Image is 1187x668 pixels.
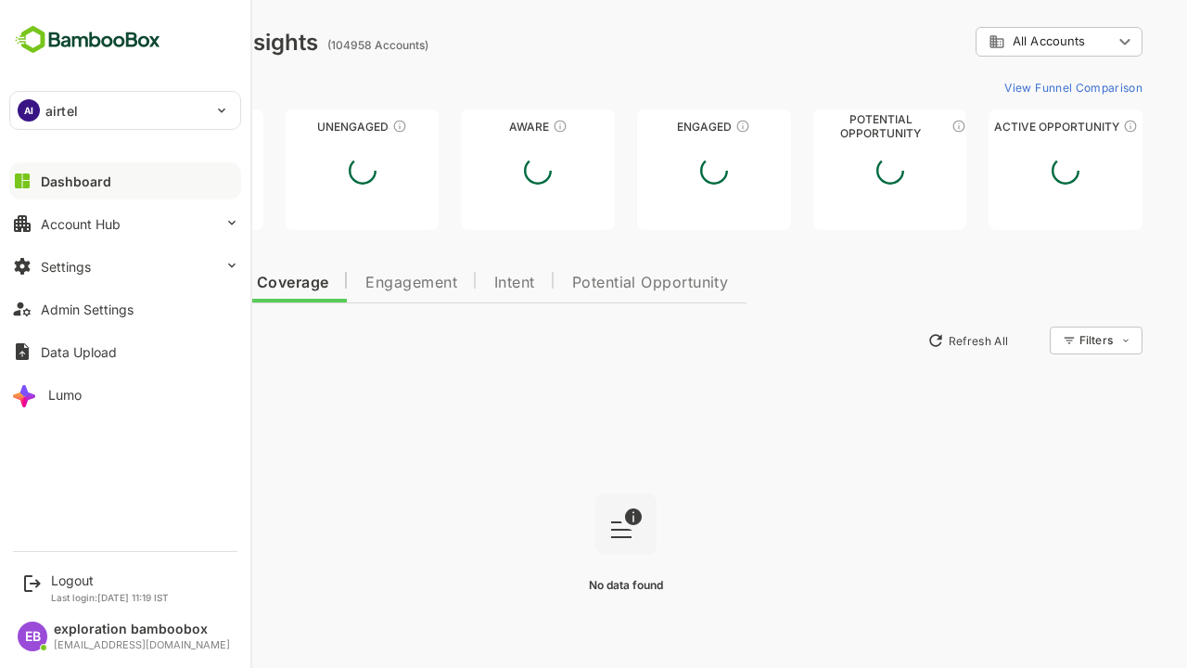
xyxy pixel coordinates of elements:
[45,101,78,121] p: airtel
[1013,324,1078,357] div: Filters
[51,592,169,603] p: Last login: [DATE] 11:19 IST
[41,302,134,317] div: Admin Settings
[41,216,121,232] div: Account Hub
[9,22,166,58] img: BambooboxFullLogoMark.5f36c76dfaba33ec1ec1367b70bb1252.svg
[572,120,726,134] div: Engaged
[45,324,180,357] button: New Insights
[9,248,241,285] button: Settings
[151,119,166,134] div: These accounts have not been engaged with for a defined time period
[396,120,550,134] div: Aware
[10,92,240,129] div: AIairtel
[524,578,598,592] span: No data found
[507,276,664,290] span: Potential Opportunity
[911,24,1078,60] div: All Accounts
[1015,333,1048,347] div: Filters
[45,120,198,134] div: Unreached
[18,622,47,651] div: EB
[327,119,342,134] div: These accounts have not shown enough engagement and need nurturing
[41,259,91,275] div: Settings
[488,119,503,134] div: These accounts have just entered the buying cycle and need further nurturing
[221,120,375,134] div: Unengaged
[887,119,901,134] div: These accounts are MQAs and can be passed on to Inside Sales
[9,162,241,199] button: Dashboard
[9,205,241,242] button: Account Hub
[41,344,117,360] div: Data Upload
[670,119,685,134] div: These accounts are warm, further nurturing would qualify them to MQAs
[63,276,263,290] span: Data Quality and Coverage
[300,276,392,290] span: Engagement
[924,33,1048,50] div: All Accounts
[54,622,230,637] div: exploration bamboobox
[262,38,369,52] ag: (104958 Accounts)
[932,72,1078,102] button: View Funnel Comparison
[48,387,82,403] div: Lumo
[9,376,241,413] button: Lumo
[924,120,1078,134] div: Active Opportunity
[9,333,241,370] button: Data Upload
[9,290,241,328] button: Admin Settings
[429,276,470,290] span: Intent
[54,639,230,651] div: [EMAIL_ADDRESS][DOMAIN_NAME]
[51,572,169,588] div: Logout
[948,34,1020,48] span: All Accounts
[748,120,902,134] div: Potential Opportunity
[41,173,111,189] div: Dashboard
[854,326,951,355] button: Refresh All
[45,29,253,56] div: Dashboard Insights
[1058,119,1073,134] div: These accounts have open opportunities which might be at any of the Sales Stages
[18,99,40,122] div: AI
